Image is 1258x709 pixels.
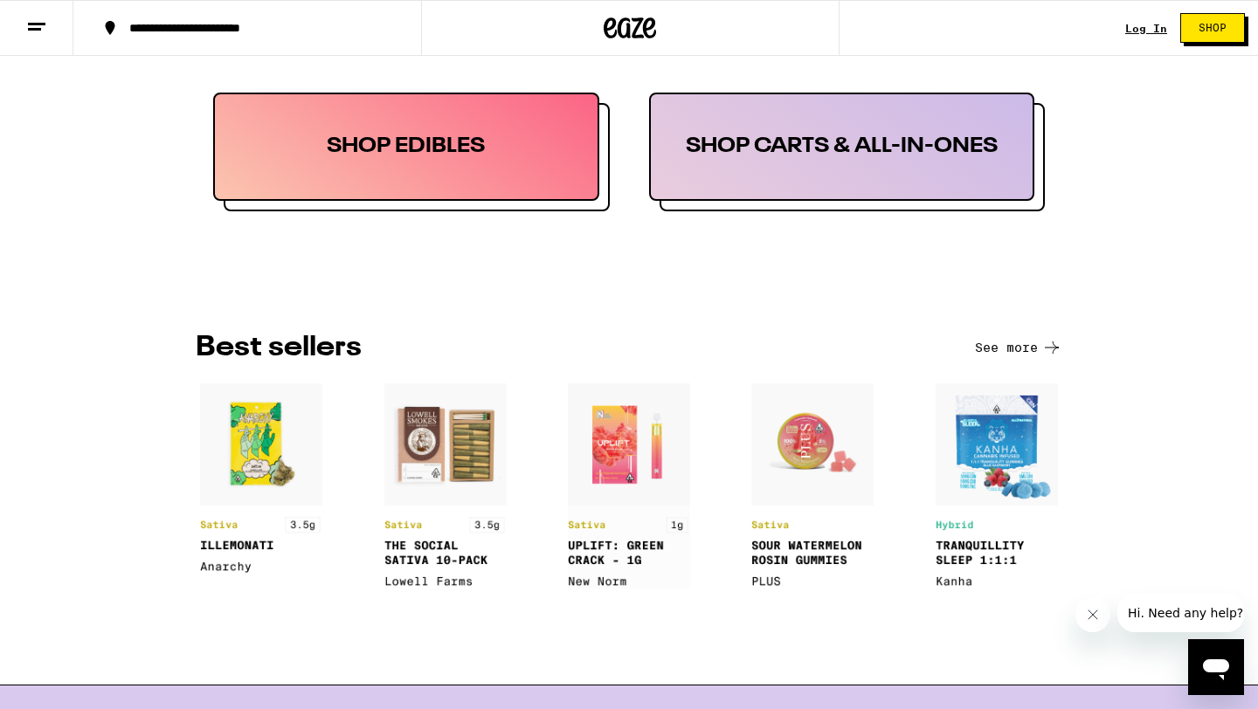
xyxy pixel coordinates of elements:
[213,93,610,211] button: SHOP EDIBLES
[1180,13,1245,43] button: Shop
[1188,639,1244,695] iframe: Button to launch messaging window
[384,383,507,589] img: product2
[200,383,322,574] img: product1
[1075,597,1110,632] iframe: Close message
[213,93,599,201] div: SHOP EDIBLES
[1199,23,1227,33] span: Shop
[649,93,1046,211] button: SHOP CARTS & ALL-IN-ONES
[568,383,690,589] img: product3
[196,334,362,361] h3: BEST SELLERS
[936,383,1058,589] img: product5
[751,383,874,589] img: product4
[649,93,1035,201] div: SHOP CARTS & ALL-IN-ONES
[1117,594,1244,632] iframe: Message from company
[1167,13,1258,43] a: Shop
[975,337,1062,358] button: See more
[1125,23,1167,34] a: Log In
